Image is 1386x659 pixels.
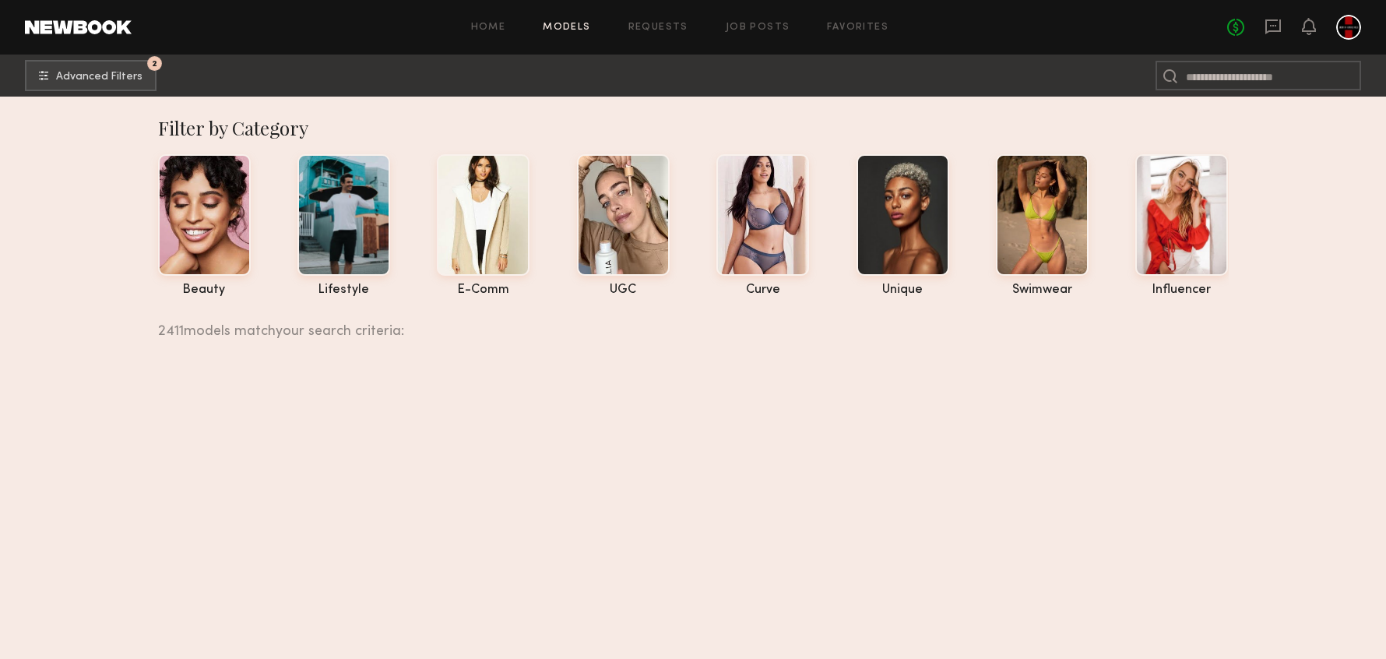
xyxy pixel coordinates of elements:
div: swimwear [996,284,1089,297]
div: UGC [577,284,670,297]
div: 2411 models match your search criteria: [158,306,1216,339]
div: curve [716,284,809,297]
a: Job Posts [726,23,790,33]
div: e-comm [437,284,529,297]
button: 2Advanced Filters [25,60,157,91]
div: Filter by Category [158,115,1229,140]
span: Advanced Filters [56,72,142,83]
div: influencer [1135,284,1228,297]
a: Favorites [827,23,888,33]
div: lifestyle [297,284,390,297]
a: Home [471,23,506,33]
a: Requests [628,23,688,33]
span: 2 [152,60,157,67]
div: unique [857,284,949,297]
div: beauty [158,284,251,297]
a: Models [543,23,590,33]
